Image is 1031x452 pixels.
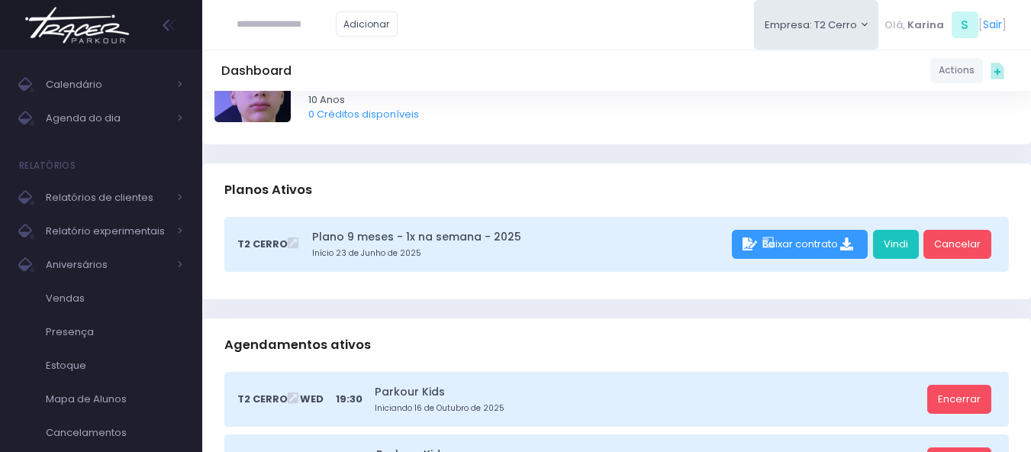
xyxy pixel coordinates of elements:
[19,150,76,181] h4: Relatórios
[923,230,991,259] a: Cancelar
[221,63,292,79] h5: Dashboard
[46,255,168,275] span: Aniversários
[927,385,991,414] a: Encerrar
[375,384,922,400] a: Parkour Kids
[952,11,978,38] span: S
[46,75,168,95] span: Calendário
[884,18,905,33] span: Olá,
[930,58,983,83] a: Actions
[312,229,727,245] a: Plano 9 meses - 1x na semana - 2025
[300,392,324,407] span: Wed
[46,356,183,376] span: Estoque
[873,230,919,259] a: Vindi
[46,389,183,409] span: Mapa de Alunos
[312,247,727,260] small: Início 23 de Junho de 2025
[46,221,168,241] span: Relatório experimentais
[983,17,1002,33] a: Sair
[336,392,362,407] span: 19:30
[237,237,288,252] span: T2 Cerro
[907,18,944,33] span: Karina
[732,230,868,259] div: Baixar contrato
[224,168,312,211] h3: Planos Ativos
[308,107,419,121] a: 0 Créditos disponíveis
[308,92,999,108] span: 10 Anos
[46,108,168,128] span: Agenda do dia
[46,322,183,342] span: Presença
[237,392,288,407] span: T2 Cerro
[46,188,168,208] span: Relatórios de clientes
[878,8,1012,42] div: [ ]
[336,11,398,37] a: Adicionar
[46,289,183,308] span: Vendas
[375,402,922,415] small: Iniciando 16 de Outubro de 2025
[224,323,371,366] h3: Agendamentos ativos
[46,423,183,443] span: Cancelamentos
